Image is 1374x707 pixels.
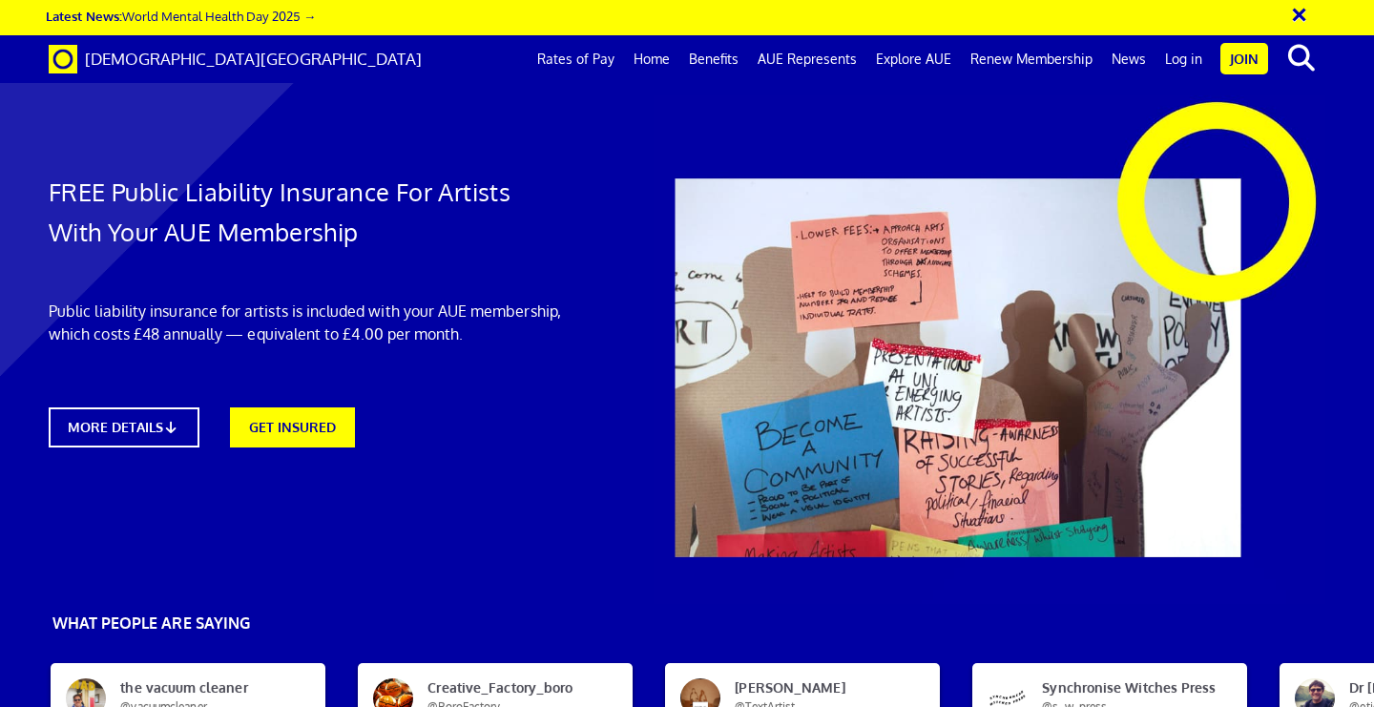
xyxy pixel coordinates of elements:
[1102,35,1155,83] a: News
[528,35,624,83] a: Rates of Pay
[46,8,316,24] a: Latest News:World Mental Health Day 2025 →
[49,407,199,447] a: MORE DETAILS
[1155,35,1212,83] a: Log in
[34,35,436,83] a: Brand [DEMOGRAPHIC_DATA][GEOGRAPHIC_DATA]
[1220,43,1268,74] a: Join
[85,49,422,69] span: [DEMOGRAPHIC_DATA][GEOGRAPHIC_DATA]
[46,8,122,24] strong: Latest News:
[230,407,355,447] a: GET INSURED
[748,35,866,83] a: AUE Represents
[961,35,1102,83] a: Renew Membership
[624,35,679,83] a: Home
[866,35,961,83] a: Explore AUE
[679,35,748,83] a: Benefits
[1272,38,1330,78] button: search
[49,300,564,345] p: Public liability insurance for artists is included with your AUE membership, which costs £48 annu...
[49,172,564,252] h1: FREE Public Liability Insurance For Artists With Your AUE Membership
